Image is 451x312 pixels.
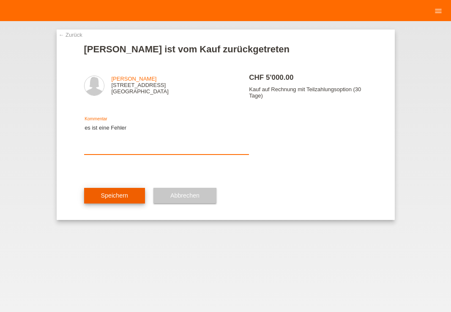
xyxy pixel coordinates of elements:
a: [PERSON_NAME] [112,76,157,82]
div: Kauf auf Rechnung mit Teilzahlungsoption (30 Tage) [249,59,367,114]
span: Speichern [101,192,128,199]
a: ← Zurück [59,32,82,38]
div: [STREET_ADDRESS] [GEOGRAPHIC_DATA] [112,76,169,95]
a: menu [430,8,447,13]
h2: CHF 5'000.00 [249,73,367,86]
i: menu [434,7,443,15]
span: Abbrechen [170,192,200,199]
button: Speichern [84,188,145,204]
h1: [PERSON_NAME] ist vom Kauf zurückgetreten [84,44,367,54]
button: Abbrechen [153,188,216,204]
